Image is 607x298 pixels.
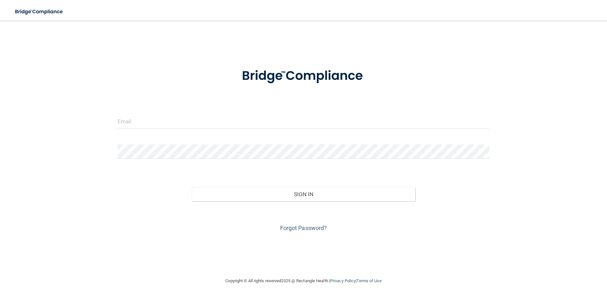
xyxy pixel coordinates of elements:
[280,225,327,231] a: Forgot Password?
[229,59,379,93] img: bridge_compliance_login_screen.278c3ca4.svg
[118,114,490,129] input: Email
[357,278,381,283] a: Terms of Use
[330,278,356,283] a: Privacy Policy
[186,271,421,291] div: Copyright © All rights reserved 2025 @ Rectangle Health | |
[192,187,415,201] button: Sign In
[10,5,69,18] img: bridge_compliance_login_screen.278c3ca4.svg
